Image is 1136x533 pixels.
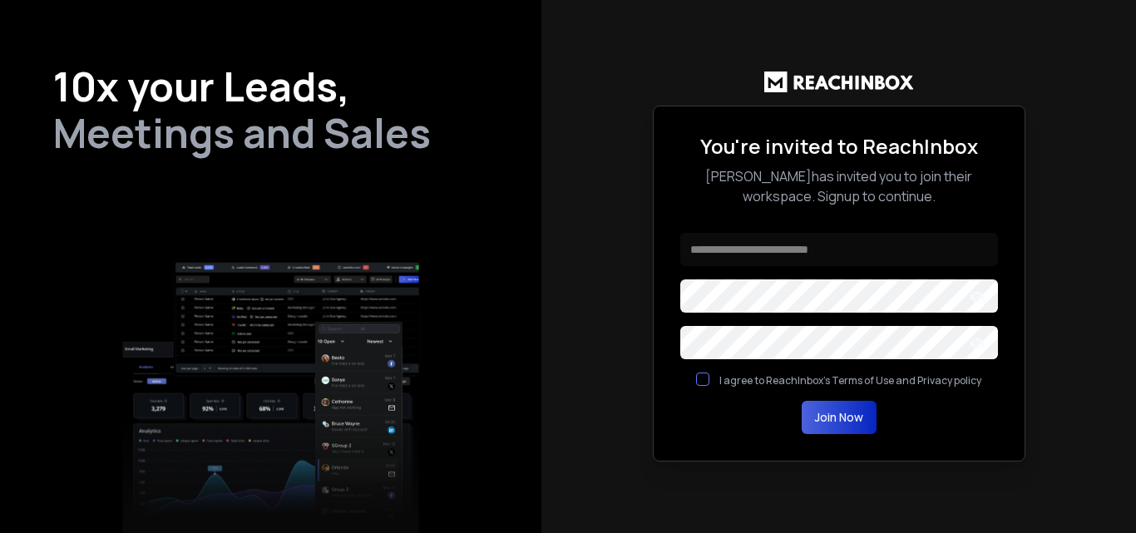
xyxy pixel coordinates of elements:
[802,401,877,434] button: Join Now
[680,166,998,206] p: [PERSON_NAME] has invited you to join their workspace. Signup to continue.
[53,67,488,106] h1: 10x your Leads,
[53,113,488,153] h2: Meetings and Sales
[680,133,998,160] h2: You're invited to ReachInbox
[719,373,981,387] label: I agree to ReachInbox's Terms of Use and Privacy policy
